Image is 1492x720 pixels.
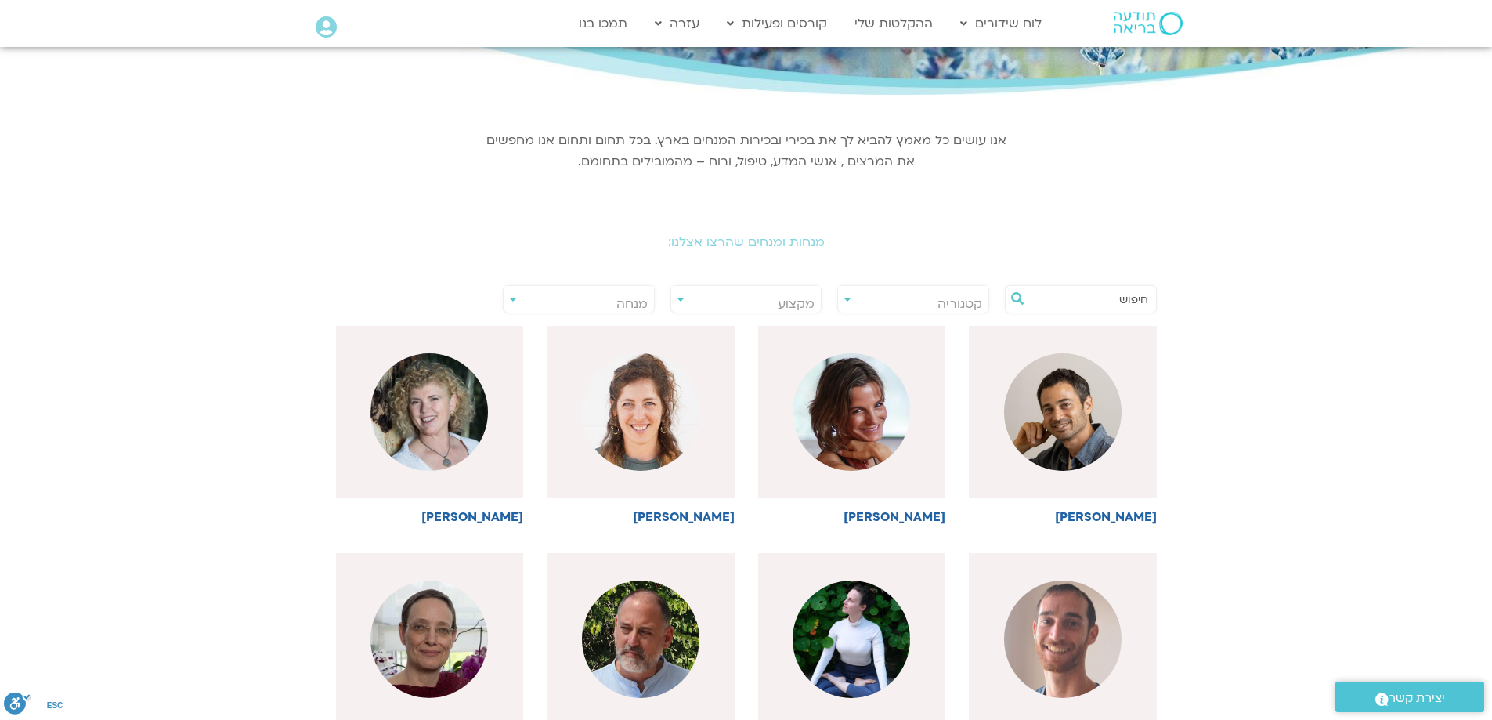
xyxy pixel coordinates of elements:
[719,9,835,38] a: קורסים ופעילות
[336,326,524,524] a: [PERSON_NAME]
[1114,12,1183,35] img: תודעה בריאה
[1389,688,1445,709] span: יצירת קשר
[1004,581,1122,698] img: %D7%92%D7%99%D7%95%D7%A8%D7%90-%D7%9E%D7%A8%D7%90%D7%A0%D7%99.jpg
[758,510,946,524] h6: [PERSON_NAME]
[793,581,910,698] img: %D7%A2%D7%A0%D7%AA-%D7%93%D7%95%D7%99%D7%93.jpeg
[937,295,982,313] span: קטגוריה
[969,326,1157,524] a: [PERSON_NAME]
[582,353,699,471] img: %D7%90%D7%9E%D7%99%D7%9C%D7%99-%D7%92%D7%9C%D7%99%D7%A7.jpg
[847,9,941,38] a: ההקלטות שלי
[616,295,648,313] span: מנחה
[952,9,1049,38] a: לוח שידורים
[778,295,815,313] span: מקצוע
[793,353,910,471] img: %D7%93%D7%9C%D7%99%D7%AA.jpg
[582,581,699,698] img: %D7%91%D7%A8%D7%95%D7%9A-%D7%A8%D7%96.png
[1029,286,1148,313] input: חיפוש
[547,326,735,524] a: [PERSON_NAME]
[1004,353,1122,471] img: %D7%90%D7%95%D7%A8%D7%99-%D7%98%D7%9C.jpg
[969,510,1157,524] h6: [PERSON_NAME]
[336,510,524,524] h6: [PERSON_NAME]
[484,130,1009,172] p: אנו עושים כל מאמץ להביא לך את בכירי ובכירות המנחים בארץ. בכל תחום ותחום אנו מחפשים את המרצים , אנ...
[571,9,635,38] a: תמכו בנו
[370,353,488,471] img: %D7%9E%D7%95%D7%A8-%D7%93%D7%95%D7%90%D7%A0%D7%99.jpg
[758,326,946,524] a: [PERSON_NAME]
[647,9,707,38] a: עזרה
[308,235,1185,249] h2: מנחות ומנחים שהרצו אצלנו:
[1335,682,1484,712] a: יצירת קשר
[370,581,488,698] img: %D7%93%D7%A0%D7%94-%D7%92%D7%A0%D7%99%D7%94%D7%A8.png
[547,510,735,524] h6: [PERSON_NAME]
